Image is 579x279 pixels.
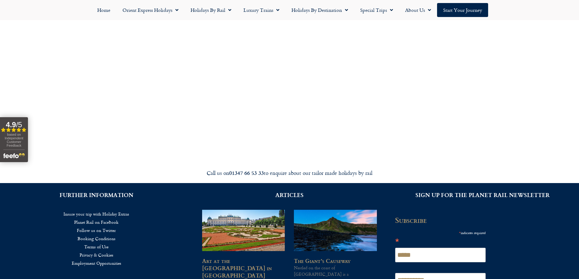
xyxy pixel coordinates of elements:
[294,264,377,277] p: Nestled on the coast of [GEOGRAPHIC_DATA] is a
[9,210,184,267] nav: Menu
[395,216,489,224] h2: Subscribe
[119,169,460,176] div: Call us on to enquire about our tailor made holidays by rail
[285,3,354,17] a: Holidays by Destination
[9,259,184,267] a: Employment Opportunities
[9,210,184,218] a: Insure your trip with Holiday Extras
[91,3,116,17] a: Home
[202,192,377,198] h2: ARTICLES
[9,251,184,259] a: Privacy & Cookies
[237,3,285,17] a: Luxury Trains
[3,3,576,17] nav: Menu
[9,243,184,251] a: Terms of Use
[9,226,184,234] a: Follow us on Twitter
[116,3,184,17] a: Orient Express Holidays
[294,257,350,265] a: The Giant’s Causeway
[184,3,237,17] a: Holidays by Rail
[399,3,437,17] a: About Us
[354,3,399,17] a: Special Trips
[395,192,570,198] h2: SIGN UP FOR THE PLANET RAIL NEWSLETTER
[9,218,184,226] a: Planet Rail on Facebook
[9,192,184,198] h2: FURTHER INFORMATION
[229,169,264,177] strong: 01347 66 53 33
[395,229,486,236] div: indicates required
[9,234,184,243] a: Booking Conditions
[437,3,488,17] a: Start your Journey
